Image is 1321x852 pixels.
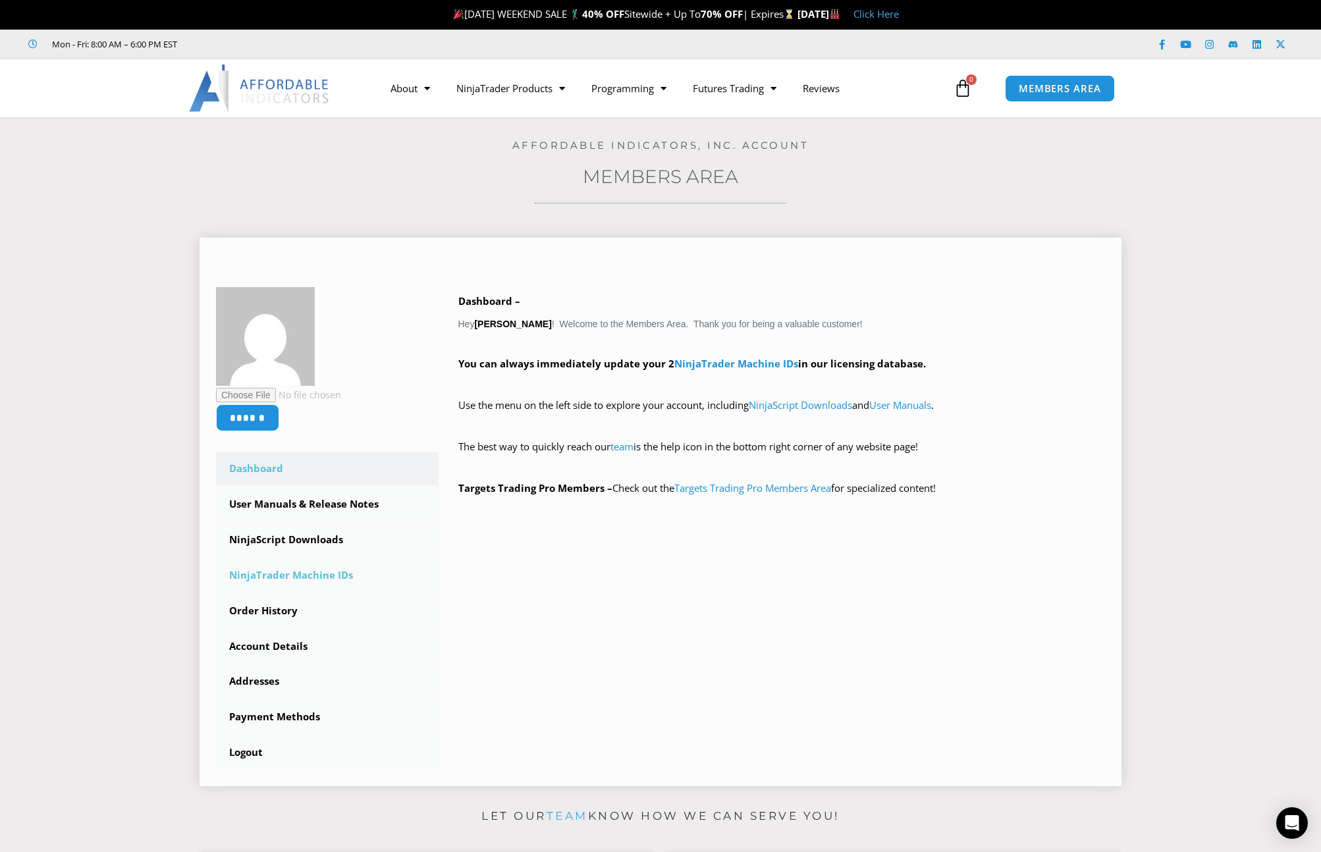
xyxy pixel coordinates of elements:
[450,7,797,20] span: [DATE] WEEKEND SALE 🏌️‍♂️ Sitewide + Up To | Expires
[458,292,1106,498] div: Hey ! Welcome to the Members Area. Thank you for being a valuable customer!
[674,481,831,494] a: Targets Trading Pro Members Area
[853,7,899,20] a: Click Here
[216,452,439,770] nav: Account pages
[578,73,680,103] a: Programming
[458,357,926,370] strong: You can always immediately update your 2 in our licensing database.
[216,558,439,593] a: NinjaTrader Machine IDs
[458,438,1106,475] p: The best way to quickly reach our is the help icon in the bottom right corner of any website page!
[680,73,790,103] a: Futures Trading
[216,452,439,486] a: Dashboard
[377,73,443,103] a: About
[216,487,439,521] a: User Manuals & Release Notes
[674,357,798,370] a: NinjaTrader Machine IDs
[797,7,840,20] strong: [DATE]
[934,69,992,107] a: 0
[869,398,931,412] a: User Manuals
[784,9,794,19] img: ⌛
[582,7,624,20] strong: 40% OFF
[443,73,578,103] a: NinjaTrader Products
[458,396,1106,433] p: Use the menu on the left side to explore your account, including and .
[216,594,439,628] a: Order History
[1019,84,1101,93] span: MEMBERS AREA
[377,73,950,103] nav: Menu
[966,74,977,85] span: 0
[196,38,393,51] iframe: Customer reviews powered by Trustpilot
[583,165,738,188] a: Members Area
[474,319,551,329] strong: [PERSON_NAME]
[830,9,840,19] img: 🏭
[458,481,612,494] strong: Targets Trading Pro Members –
[701,7,743,20] strong: 70% OFF
[216,523,439,557] a: NinjaScript Downloads
[790,73,853,103] a: Reviews
[547,809,588,822] a: team
[216,629,439,664] a: Account Details
[1005,75,1115,102] a: MEMBERS AREA
[216,700,439,734] a: Payment Methods
[49,36,177,52] span: Mon - Fri: 8:00 AM – 6:00 PM EST
[216,664,439,699] a: Addresses
[512,139,809,151] a: Affordable Indicators, Inc. Account
[216,735,439,770] a: Logout
[1276,807,1308,839] div: Open Intercom Messenger
[189,65,331,112] img: LogoAI | Affordable Indicators – NinjaTrader
[610,440,634,453] a: team
[216,287,315,386] img: 4498cd079c669b85faec9d007135e779e22293d983f6eee64029c8caea99c94f
[458,294,520,307] b: Dashboard –
[200,806,1121,827] p: Let our know how we can serve you!
[749,398,852,412] a: NinjaScript Downloads
[454,9,464,19] img: 🎉
[458,479,1106,498] p: Check out the for specialized content!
